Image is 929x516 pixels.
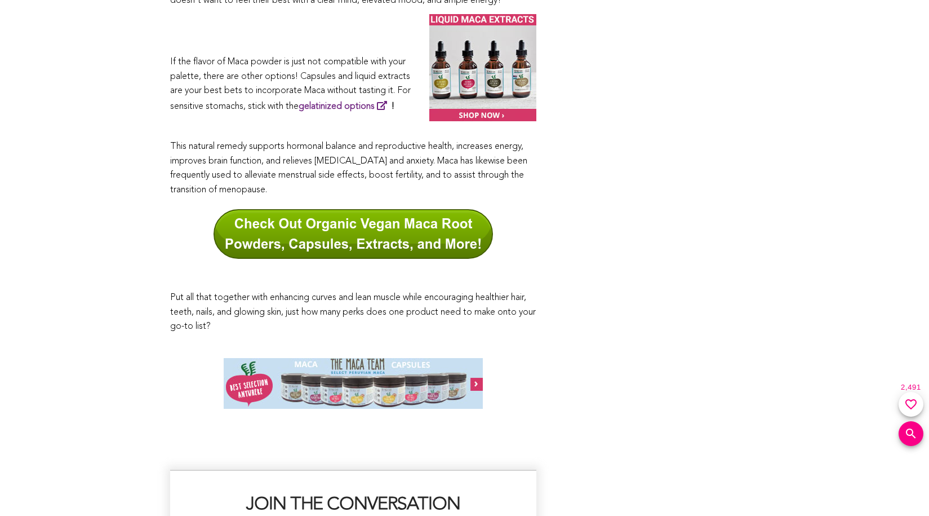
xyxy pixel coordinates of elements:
strong: ! [299,102,394,111]
img: Check Out Organic Vegan Maca Root Powders, Capsules, Extracts, and More! [214,209,493,259]
a: gelatinized options [299,102,392,111]
img: Maca-Team-Capsules-Banner-Ad [224,358,483,409]
img: Maca-Team-Liquid-Maca-Extracts-190x190 [429,14,536,121]
span: If the flavor of Maca powder is just not compatible with your palette, there are other options! C... [170,58,411,111]
span: This natural remedy supports hormonal balance and reproductive health, increases energy, improves... [170,142,527,195]
span: Put all that together with enhancing curves and lean muscle while encouraging healthier hair, tee... [170,293,536,331]
iframe: Chat Widget [873,462,929,516]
